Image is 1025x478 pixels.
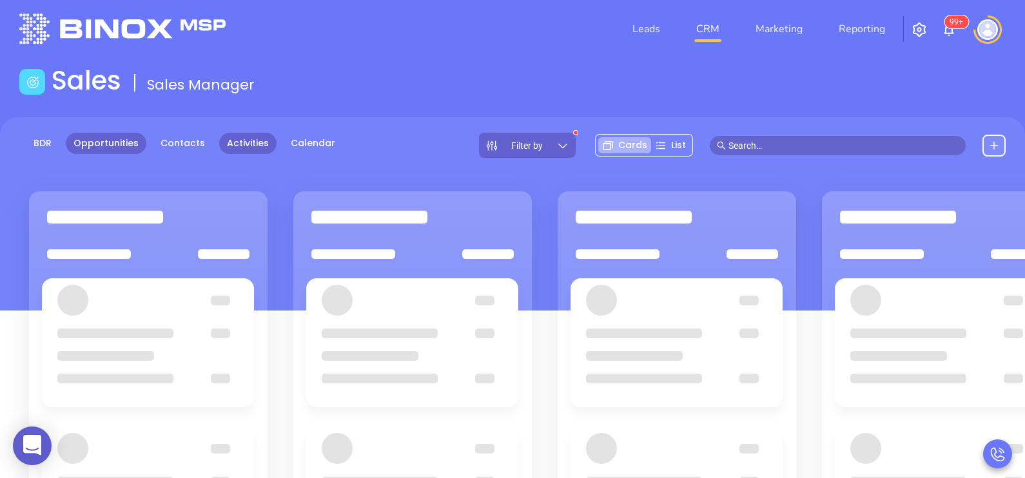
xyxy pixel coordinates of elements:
[147,75,255,95] span: Sales Manager
[52,65,121,96] h1: Sales
[834,16,890,42] a: Reporting
[941,22,957,37] img: iconNotification
[66,133,146,154] a: Opportunities
[944,15,968,28] sup: 100
[153,133,213,154] a: Contacts
[728,139,959,153] input: Search…
[627,16,665,42] a: Leads
[691,16,725,42] a: CRM
[598,137,651,153] div: Cards
[19,14,226,44] img: logo
[219,133,277,154] a: Activities
[511,141,543,150] span: Filter by
[651,137,690,153] div: List
[717,141,726,150] span: search
[912,22,927,37] img: iconSetting
[26,133,59,154] a: BDR
[977,19,998,40] img: user
[750,16,808,42] a: Marketing
[283,133,343,154] a: Calendar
